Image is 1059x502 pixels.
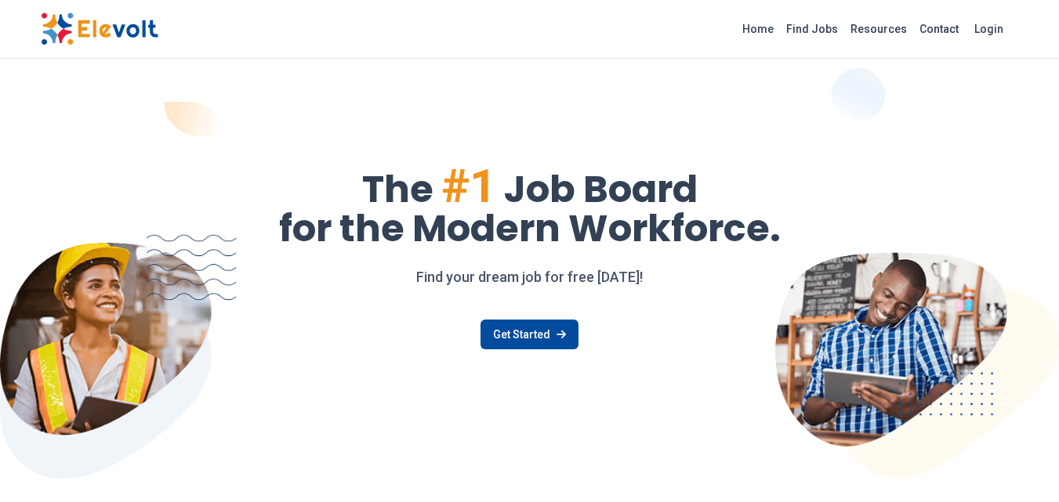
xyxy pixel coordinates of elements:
a: Home [736,16,780,42]
span: #1 [441,158,496,214]
a: Login [965,13,1013,45]
a: Get Started [481,320,578,349]
p: Find your dream job for free [DATE]! [41,266,1019,288]
a: Contact [913,16,965,42]
h1: The Job Board for the Modern Workforce. [41,163,1019,247]
a: Find Jobs [780,16,844,42]
img: Elevolt [41,13,158,45]
a: Resources [844,16,913,42]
